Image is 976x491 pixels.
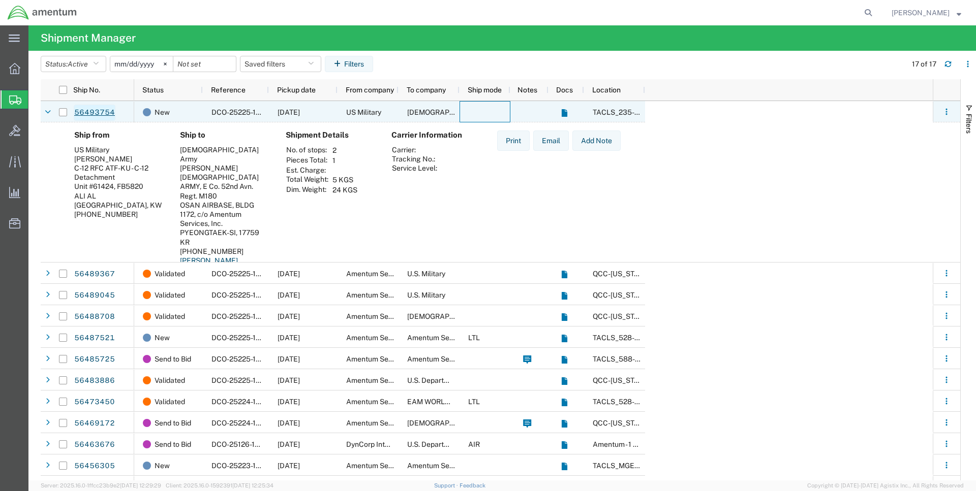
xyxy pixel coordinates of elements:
span: DCO-25225-166806 [211,270,279,278]
a: 56493754 [74,105,115,121]
img: logo [7,5,77,20]
a: 56487521 [74,330,115,346]
span: DCO-25224-166692 [211,419,278,427]
span: 08/19/2025 [278,419,300,427]
span: Amentum - 1 gcp [593,440,646,448]
span: Amentum Services, Inc. [346,312,422,320]
span: EAM WORLDWIDE [407,398,468,406]
span: Client: 2025.16.0-1592391 [166,482,273,488]
span: 08/14/2025 [278,108,300,116]
span: US Army [407,312,505,320]
input: Not set [110,56,173,72]
th: No. of stops: [286,145,329,155]
span: TACLS_235-Ali Al Salem, Kuwait [593,108,793,116]
span: Validated [155,306,185,327]
span: [DATE] 12:25:34 [232,482,273,488]
th: Pieces Total: [286,155,329,166]
span: Amentum Services, Inc. [346,376,422,384]
th: Carrier: [391,145,438,154]
th: Service Level: [391,163,438,173]
div: Unit #61424, FB5820 [74,182,164,191]
th: Est. Charge: [286,166,329,175]
span: 08/13/2025 [278,312,300,320]
div: C-12 RFC ATF-KU - C-12 Detachment [74,163,164,182]
span: Send to Bid [155,412,191,434]
a: Support [434,482,460,488]
td: 24 KGS [329,185,361,195]
span: 08/13/2025 [278,270,300,278]
span: Filters [965,114,973,134]
span: Validated [155,370,185,391]
span: DCO-25126-162483 [211,440,277,448]
button: Add Note [572,130,621,151]
h4: Ship from [74,130,164,140]
h4: Carrier Information [391,130,473,140]
span: DynCorp International LLC [346,440,433,448]
th: Total Weight: [286,175,329,185]
span: Send to Bid [155,348,191,370]
span: DCO-25225-166778 [211,376,278,384]
span: Location [592,86,621,94]
span: 08/13/2025 [278,376,300,384]
span: Copyright © [DATE]-[DATE] Agistix Inc., All Rights Reserved [807,481,964,490]
div: [PHONE_NUMBER] [180,247,269,256]
span: DCO-25225-166814 [211,108,277,116]
span: U.S. Department of Defense [407,376,499,384]
span: Reference [211,86,246,94]
h4: Ship to [180,130,269,140]
span: DCO-25225-166804 [211,312,279,320]
span: 08/13/2025 [278,334,300,342]
a: 56456305 [74,458,115,474]
span: Amentum Services, Inc. [407,462,483,470]
a: 56483886 [74,373,115,389]
span: US Military [346,108,381,116]
button: Email [533,130,569,151]
span: Andrew Shanks [892,7,950,18]
span: 08/12/2025 [278,398,300,406]
span: Amentum Services, Inc. [346,398,422,406]
a: 56473450 [74,394,115,410]
div: [PERSON_NAME] [74,154,164,163]
div: 17 of 17 [912,59,936,70]
a: 56488708 [74,309,115,325]
a: 56489045 [74,287,115,304]
div: US Military [74,145,164,154]
span: New [155,327,170,348]
span: TACLS_528-Los Alamitos, CA [593,334,783,342]
a: 56485725 [74,351,115,368]
button: [PERSON_NAME] [891,7,962,19]
span: Ship mode [468,86,502,94]
span: Amentum Services, Inc. [346,291,422,299]
span: Notes [517,86,537,94]
span: New [155,455,170,476]
span: Ship No. [73,86,100,94]
span: Docs [556,86,573,94]
span: QCC-Texas [593,419,649,427]
button: Print [497,130,530,151]
span: LTL [468,334,480,342]
span: DCO-25223-166651 [211,462,277,470]
span: 08/14/2025 [278,355,300,363]
span: DCO-25224-166730 [211,398,278,406]
span: Validated [155,391,185,412]
span: Send to Bid [155,434,191,455]
span: Amentum Services, Inc. [346,355,422,363]
span: Validated [155,263,185,284]
h4: Shipment Manager [41,25,136,51]
span: TACLS_588-Dothan, AL [593,355,735,363]
span: DCO-25225-166799 [211,334,278,342]
th: Dim. Weight: [286,185,329,195]
span: QCC-Texas [593,376,649,384]
div: [PHONE_NUMBER] [74,210,164,219]
td: 2 [329,145,361,155]
span: 08/14/2025 [278,440,300,448]
span: [DATE] 12:29:29 [120,482,161,488]
span: Amentum Services, Inc. [407,334,483,342]
span: Status [142,86,164,94]
span: TACLS_528-Los Alamitos, CA [593,398,783,406]
span: U.S. Army [407,419,505,427]
th: Tracking No.: [391,154,438,163]
span: 08/13/2025 [278,291,300,299]
span: AIR [468,440,480,448]
button: Status:Active [41,56,106,72]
